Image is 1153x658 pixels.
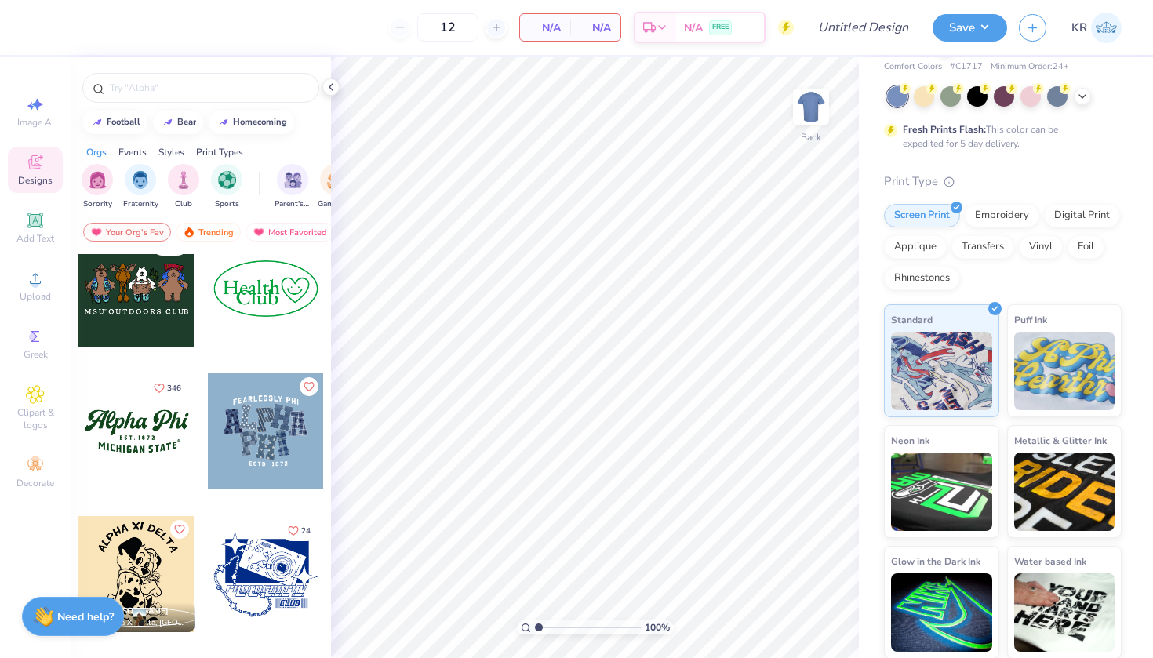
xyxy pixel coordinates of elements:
span: Image AI [17,116,54,129]
img: trending.gif [183,227,195,238]
span: FREE [712,22,729,33]
input: Untitled Design [806,12,921,43]
img: Standard [891,332,992,410]
span: Alpha Xi Delta, [GEOGRAPHIC_DATA] [104,617,188,629]
button: Save [933,14,1007,42]
div: filter for Game Day [318,164,354,210]
div: Transfers [951,235,1014,259]
span: 346 [167,384,181,392]
div: Most Favorited [246,223,334,242]
button: filter button [168,164,199,210]
div: filter for Club [168,164,199,210]
span: Comfort Colors [884,60,942,74]
img: Game Day Image [327,171,345,189]
input: Try "Alpha" [108,80,309,96]
button: Like [147,377,188,398]
span: Water based Ink [1014,553,1086,569]
span: Standard [891,311,933,328]
div: Embroidery [965,204,1039,227]
img: Neon Ink [891,453,992,531]
img: Fraternity Image [132,171,149,189]
div: Events [118,145,147,159]
span: Neon Ink [891,432,929,449]
span: Sports [215,198,239,210]
button: filter button [211,164,242,210]
div: filter for Sports [211,164,242,210]
span: Puff Ink [1014,311,1047,328]
span: Game Day [318,198,354,210]
span: Sorority [83,198,112,210]
a: KR [1071,13,1122,43]
span: N/A [529,20,561,36]
button: Like [170,520,189,539]
span: Club [175,198,192,210]
button: homecoming [209,111,294,134]
div: Vinyl [1019,235,1063,259]
span: Decorate [16,477,54,489]
div: Print Types [196,145,243,159]
div: Styles [158,145,184,159]
img: Glow in the Dark Ink [891,573,992,652]
div: Back [801,130,821,144]
div: Your Org's Fav [83,223,171,242]
span: N/A [684,20,703,36]
img: Sorority Image [89,171,107,189]
span: KR [1071,19,1087,37]
span: N/A [580,20,611,36]
div: Screen Print [884,204,960,227]
img: most_fav.gif [90,227,103,238]
div: This color can be expedited for 5 day delivery. [903,122,1096,151]
div: homecoming [233,118,287,126]
button: football [82,111,147,134]
span: Parent's Weekend [275,198,311,210]
button: filter button [318,164,354,210]
img: Krisnee Rouseau [1091,13,1122,43]
span: # C1717 [950,60,983,74]
button: Like [300,377,318,396]
div: filter for Sorority [82,164,113,210]
button: filter button [82,164,113,210]
img: Water based Ink [1014,573,1115,652]
span: Metallic & Glitter Ink [1014,432,1107,449]
span: Glow in the Dark Ink [891,553,980,569]
span: Minimum Order: 24 + [991,60,1069,74]
span: Greek [24,348,48,361]
div: Trending [176,223,241,242]
div: Rhinestones [884,267,960,290]
div: football [107,118,140,126]
span: Designs [18,174,53,187]
img: trend_line.gif [162,118,174,127]
span: Clipart & logos [8,406,63,431]
img: Puff Ink [1014,332,1115,410]
div: filter for Fraternity [123,164,158,210]
img: Back [795,91,827,122]
span: 24 [301,527,311,535]
img: Metallic & Glitter Ink [1014,453,1115,531]
img: Club Image [175,171,192,189]
div: Orgs [86,145,107,159]
div: filter for Parent's Weekend [275,164,311,210]
div: Foil [1068,235,1104,259]
strong: Need help? [57,609,114,624]
button: filter button [275,164,311,210]
button: Like [281,520,318,541]
img: Sports Image [218,171,236,189]
span: [PERSON_NAME] [104,605,169,616]
div: bear [177,118,196,126]
strong: Fresh Prints Flash: [903,123,986,136]
input: – – [417,13,478,42]
div: Applique [884,235,947,259]
img: trend_line.gif [91,118,104,127]
button: bear [153,111,203,134]
span: 100 % [645,620,670,634]
span: Add Text [16,232,54,245]
img: trend_line.gif [217,118,230,127]
div: Digital Print [1044,204,1120,227]
img: most_fav.gif [253,227,265,238]
img: Parent's Weekend Image [284,171,302,189]
span: Upload [20,290,51,303]
span: Fraternity [123,198,158,210]
div: Print Type [884,173,1122,191]
button: filter button [123,164,158,210]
